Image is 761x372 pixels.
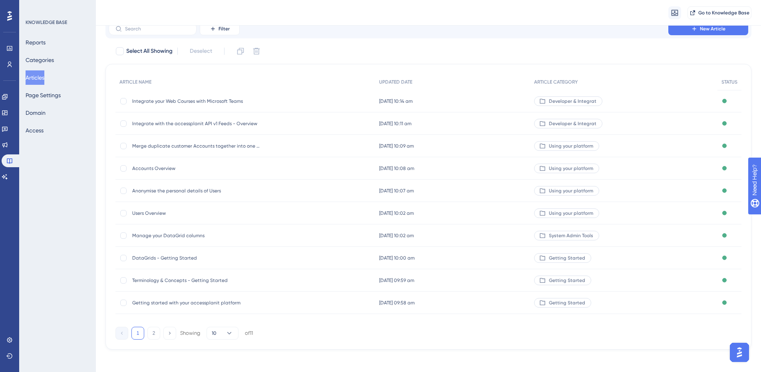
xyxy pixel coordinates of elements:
[721,79,737,85] span: STATUS
[207,327,238,340] button: 10
[379,143,414,149] span: [DATE] 10:09 am
[549,300,585,306] span: Getting Started
[245,330,253,337] div: of 11
[132,120,260,127] span: Integrate with the accessplanit API v1 Feeds - Overview
[147,327,160,340] button: 2
[668,22,748,35] button: New Article
[549,232,593,239] span: System Admin Tools
[132,277,260,284] span: Terminology & Concepts - Getting Started
[212,330,217,336] span: 10
[549,277,585,284] span: Getting Started
[219,26,230,32] span: Filter
[132,188,260,194] span: Anonymise the personal details of Users
[132,165,260,172] span: Accounts Overview
[379,210,414,216] span: [DATE] 10:02 am
[549,143,593,149] span: Using your platform
[131,327,144,340] button: 1
[26,88,61,102] button: Page Settings
[379,120,411,127] span: [DATE] 10:11 am
[549,120,596,127] span: Developer & Integrat
[379,232,414,239] span: [DATE] 10:02 am
[26,19,67,26] div: KNOWLEDGE BASE
[126,46,173,56] span: Select All Showing
[26,123,44,138] button: Access
[549,98,596,104] span: Developer & Integrat
[26,106,46,120] button: Domain
[379,277,414,284] span: [DATE] 09:59 am
[26,53,54,67] button: Categories
[687,6,751,19] button: Go to Knowledge Base
[379,188,414,194] span: [DATE] 10:07 am
[549,210,593,216] span: Using your platform
[200,22,240,35] button: Filter
[132,98,260,104] span: Integrate your Web Courses with Microsoft Teams
[700,26,725,32] span: New Article
[180,330,200,337] div: Showing
[125,26,190,32] input: Search
[534,79,578,85] span: ARTICLE CATEGORY
[379,300,415,306] span: [DATE] 09:58 am
[549,255,585,261] span: Getting Started
[132,255,260,261] span: DataGrids - Getting Started
[379,79,412,85] span: UPDATED DATE
[132,210,260,216] span: Users Overview
[132,143,260,149] span: Merge duplicate customer Accounts together into one Account
[698,10,749,16] span: Go to Knowledge Base
[119,79,151,85] span: ARTICLE NAME
[26,35,46,50] button: Reports
[183,44,219,58] button: Deselect
[549,165,593,172] span: Using your platform
[190,46,212,56] span: Deselect
[727,340,751,364] iframe: UserGuiding AI Assistant Launcher
[26,70,44,85] button: Articles
[379,165,414,172] span: [DATE] 10:08 am
[19,2,50,12] span: Need Help?
[379,255,415,261] span: [DATE] 10:00 am
[549,188,593,194] span: Using your platform
[132,300,260,306] span: Getting started with your accessplanit platform
[132,232,260,239] span: Manage your DataGrid columns
[379,98,413,104] span: [DATE] 10:14 am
